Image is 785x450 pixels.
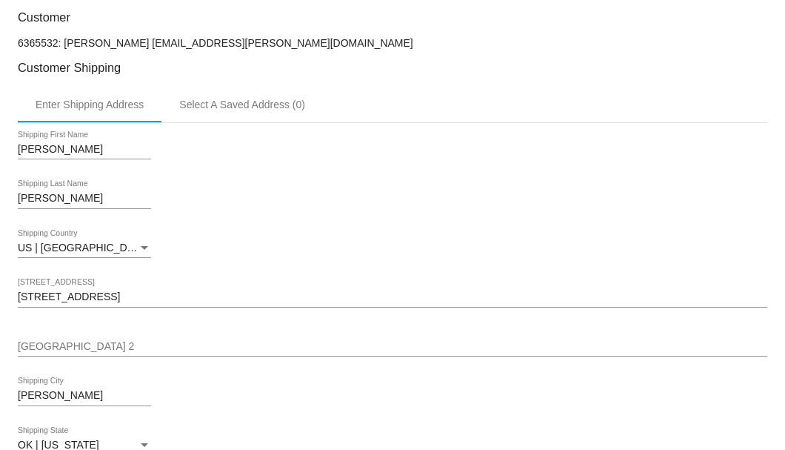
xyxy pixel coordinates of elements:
input: Shipping First Name [18,144,151,156]
span: US | [GEOGRAPHIC_DATA] [18,242,149,254]
input: Shipping Last Name [18,193,151,205]
input: Shipping City [18,390,151,402]
input: Shipping Street 2 [18,341,767,353]
p: 6365532: [PERSON_NAME] [EMAIL_ADDRESS][PERSON_NAME][DOMAIN_NAME] [18,37,767,49]
input: Shipping Street 1 [18,291,767,303]
div: Select A Saved Address (0) [179,99,305,110]
h3: Customer [18,10,767,24]
h3: Customer Shipping [18,61,767,75]
div: Enter Shipping Address [36,99,144,110]
mat-select: Shipping Country [18,242,151,254]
